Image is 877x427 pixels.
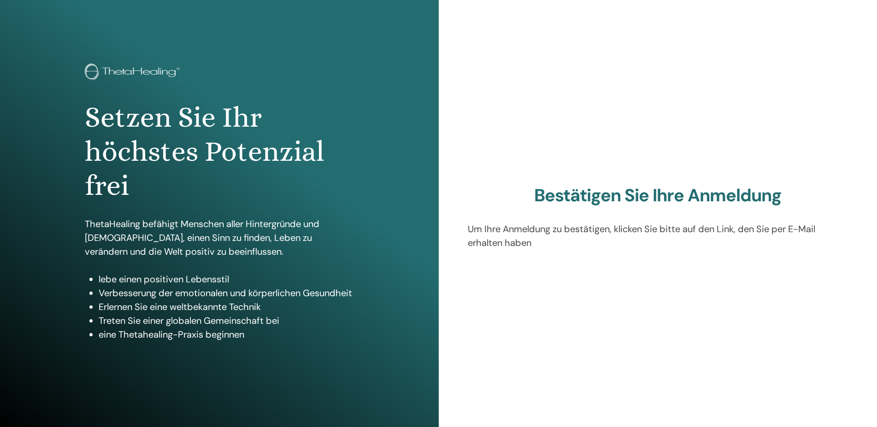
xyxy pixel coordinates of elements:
li: Erlernen Sie eine weltbekannte Technik [99,300,354,314]
li: lebe einen positiven Lebensstil [99,272,354,286]
h2: Bestätigen Sie Ihre Anmeldung [468,185,848,206]
li: eine Thetahealing-Praxis beginnen [99,328,354,341]
p: ThetaHealing befähigt Menschen aller Hintergründe und [DEMOGRAPHIC_DATA], einen Sinn zu finden, L... [85,217,354,258]
li: Treten Sie einer globalen Gemeinschaft bei [99,314,354,328]
p: Um Ihre Anmeldung zu bestätigen, klicken Sie bitte auf den Link, den Sie per E-Mail erhalten haben [468,222,848,250]
h1: Setzen Sie Ihr höchstes Potenzial frei [85,100,354,203]
li: Verbesserung der emotionalen und körperlichen Gesundheit [99,286,354,300]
